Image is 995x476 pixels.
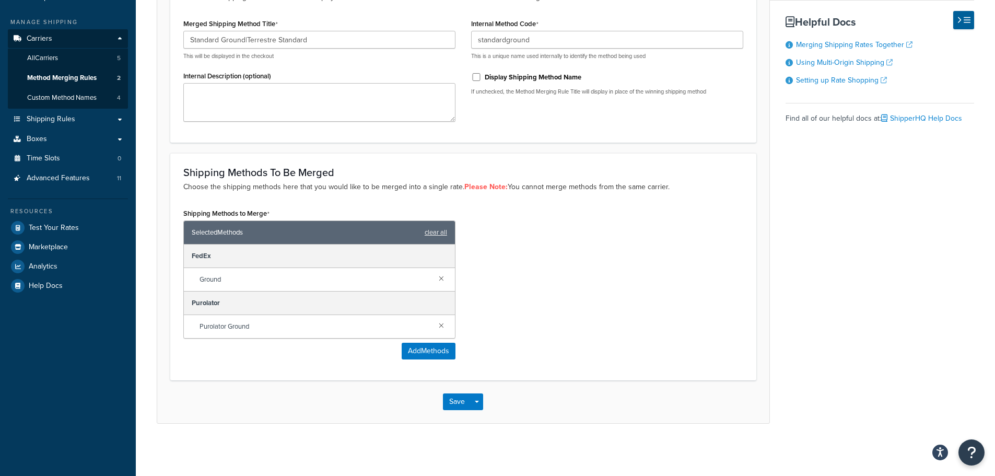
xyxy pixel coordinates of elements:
[183,210,270,218] label: Shipping Methods to Merge
[8,207,128,216] div: Resources
[117,174,121,183] span: 11
[8,149,128,168] a: Time Slots0
[471,88,743,96] p: If unchecked, the Method Merging Rule Title will display in place of the winning shipping method
[184,245,455,268] div: FedEx
[796,39,912,50] a: Merging Shipping Rates Together
[117,94,121,102] span: 4
[881,113,962,124] a: ShipperHQ Help Docs
[192,225,419,240] span: Selected Methods
[183,52,455,60] p: This will be displayed in the checkout
[8,68,128,88] li: Method Merging Rules
[786,16,974,28] h3: Helpful Docs
[8,218,128,237] a: Test Your Rates
[118,154,121,163] span: 0
[200,319,430,334] span: Purolator Ground
[27,34,52,43] span: Carriers
[958,439,985,466] button: Open Resource Center
[27,174,90,183] span: Advanced Features
[27,154,60,163] span: Time Slots
[8,169,128,188] a: Advanced Features11
[796,57,893,68] a: Using Multi-Origin Shipping
[8,110,128,129] a: Shipping Rules
[29,243,68,252] span: Marketplace
[27,135,47,144] span: Boxes
[8,257,128,276] a: Analytics
[8,29,128,49] a: Carriers
[796,75,887,86] a: Setting up Rate Shopping
[29,282,63,291] span: Help Docs
[8,29,128,109] li: Carriers
[29,262,57,271] span: Analytics
[183,181,743,193] p: Choose the shipping methods here that you would like to be merged into a single rate. You cannot ...
[8,169,128,188] li: Advanced Features
[183,167,743,178] h3: Shipping Methods To Be Merged
[8,130,128,149] a: Boxes
[786,103,974,126] div: Find all of our helpful docs at:
[8,88,128,108] a: Custom Method Names4
[425,225,447,240] a: clear all
[8,49,128,68] a: AllCarriers5
[8,88,128,108] li: Custom Method Names
[8,18,128,27] div: Manage Shipping
[471,20,539,28] label: Internal Method Code
[27,74,97,83] span: Method Merging Rules
[29,224,79,233] span: Test Your Rates
[8,238,128,257] a: Marketplace
[183,20,278,28] label: Merged Shipping Method Title
[443,393,471,410] button: Save
[200,272,430,287] span: Ground
[464,181,508,192] strong: Please Note:
[117,74,121,83] span: 2
[184,292,455,315] div: Purolator
[27,94,97,102] span: Custom Method Names
[117,54,121,63] span: 5
[471,52,743,60] p: This is a unique name used internally to identify the method being used
[8,276,128,295] a: Help Docs
[27,115,75,124] span: Shipping Rules
[485,73,581,82] label: Display Shipping Method Name
[27,54,58,63] span: All Carriers
[183,72,271,80] label: Internal Description (optional)
[8,68,128,88] a: Method Merging Rules2
[953,11,974,29] button: Hide Help Docs
[402,343,455,359] button: AddMethods
[8,149,128,168] li: Time Slots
